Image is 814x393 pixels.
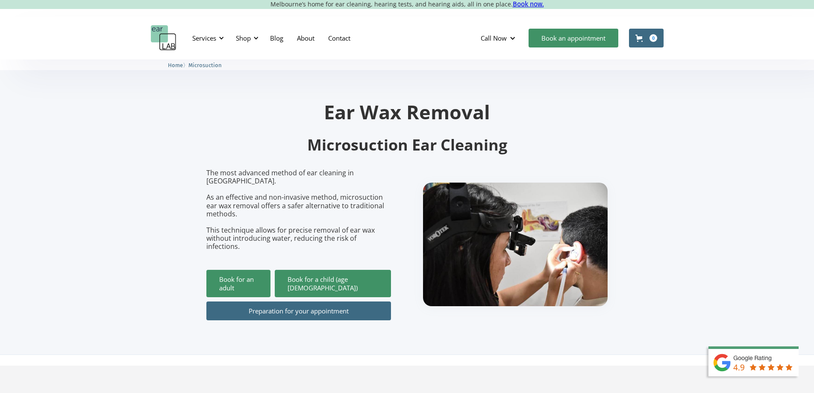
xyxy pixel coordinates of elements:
a: Preparation for your appointment [206,301,391,320]
div: 0 [649,34,657,42]
span: Microsuction [188,62,222,68]
a: About [290,26,321,50]
div: Services [192,34,216,42]
a: Blog [263,26,290,50]
span: Home [168,62,183,68]
div: Services [187,25,226,51]
div: Shop [231,25,261,51]
div: Call Now [481,34,507,42]
h2: Microsuction Ear Cleaning [206,135,608,155]
a: Microsuction [188,61,222,69]
a: Open cart [629,29,664,47]
a: Book an appointment [529,29,618,47]
a: Contact [321,26,357,50]
a: Book for an adult [206,270,270,297]
h1: Ear Wax Removal [206,102,608,121]
li: 〉 [168,61,188,70]
a: home [151,25,176,51]
div: Call Now [474,25,524,51]
a: Book for a child (age [DEMOGRAPHIC_DATA]) [275,270,391,297]
a: Home [168,61,183,69]
img: boy getting ear checked. [423,183,608,306]
div: Shop [236,34,251,42]
p: The most advanced method of ear cleaning in [GEOGRAPHIC_DATA]. As an effective and non-invasive m... [206,169,391,251]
